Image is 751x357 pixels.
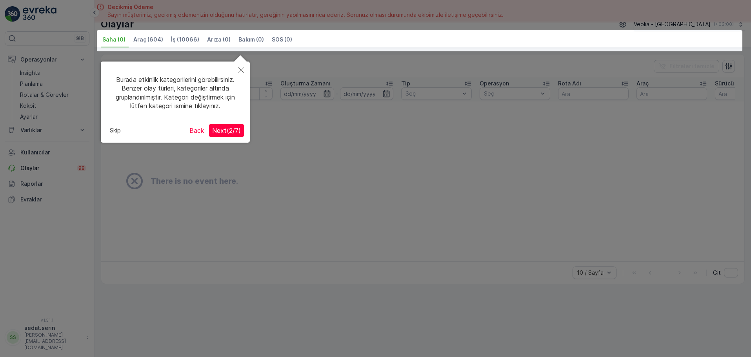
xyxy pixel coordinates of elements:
div: Burada etkinlik kategorilerini görebilirsiniz. Benzer olay türleri, kategoriler altında gruplandı... [107,67,244,118]
button: Next [209,124,244,137]
div: Burada etkinlik kategorilerini görebilirsiniz. Benzer olay türleri, kategoriler altında gruplandı... [101,62,250,143]
span: Next ( 2 / 7 ) [212,127,241,134]
button: Back [186,124,207,137]
button: Skip [107,125,124,136]
button: Close [233,62,250,80]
